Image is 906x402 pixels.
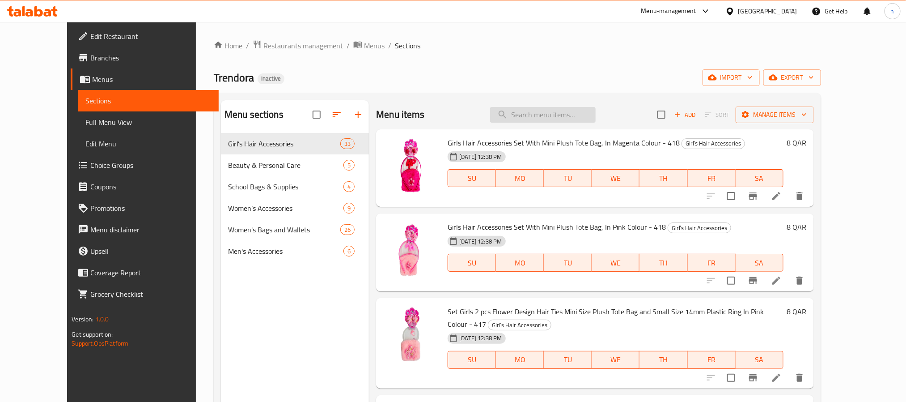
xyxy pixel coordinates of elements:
span: [DATE] 12:38 PM [456,334,505,342]
span: Upsell [90,246,211,257]
img: Girls Hair Accessories Set With Mini Plush Tote Bag, In Magenta Colour - 418 [383,137,440,194]
h2: Menu items [376,108,425,121]
button: Branch-specific-item [742,270,764,291]
div: Women’s Accessories9 [221,197,369,219]
button: delete [789,270,810,291]
button: TU [544,169,592,187]
span: Select section [652,105,671,124]
h6: 8 QAR [787,305,807,318]
span: Sections [85,95,211,106]
a: Edit Menu [78,133,218,154]
button: WE [592,254,639,272]
button: Add section [347,104,369,125]
button: Manage items [736,107,814,123]
span: import [710,72,753,83]
span: Girl’s Hair Accessories [668,223,731,233]
div: items [340,138,355,149]
span: SA [739,353,780,366]
a: Promotions [71,197,218,219]
button: TH [639,254,687,272]
span: WE [595,172,636,185]
span: Inactive [258,75,284,82]
div: Beauty & Personal Care5 [221,154,369,176]
nav: breadcrumb [214,40,821,51]
span: Girl’s Hair Accessories [228,138,340,149]
span: FR [691,257,732,269]
a: Upsell [71,240,218,262]
span: Get support on: [72,329,113,340]
span: [DATE] 12:38 PM [456,153,505,161]
a: Edit menu item [771,191,782,201]
button: import [703,69,760,86]
span: n [891,6,894,16]
button: SA [736,351,783,369]
span: Add [673,110,697,120]
button: SU [448,254,496,272]
span: Select all sections [307,105,326,124]
span: 33 [341,140,354,148]
a: Edit menu item [771,372,782,383]
span: Grocery Checklist [90,289,211,299]
span: SU [452,353,492,366]
span: MO [500,257,540,269]
div: Men's Accessories6 [221,240,369,262]
img: Set Girls 2 pcs Flower Design Hair Ties Mini Size Plush Tote Bag and Small Size 14mm Plastic Ring... [383,305,440,363]
span: School Bags & Supplies [228,181,343,192]
span: Men's Accessories [228,246,343,257]
span: FR [691,172,732,185]
span: Girls Hair Accessories Set With Mini Plush Tote Bag, In Pink Colour - 418 [448,220,666,234]
a: Edit Restaurant [71,26,218,47]
a: Menus [71,68,218,90]
span: Trendora [214,68,254,88]
span: Select to update [722,271,741,290]
span: Select to update [722,368,741,387]
button: WE [592,169,639,187]
span: Sort sections [326,104,347,125]
a: Coverage Report [71,262,218,283]
span: TU [547,172,588,185]
div: items [343,160,355,171]
a: Menus [353,40,385,51]
button: TU [544,254,592,272]
span: Women's Bags and Wallets [228,224,340,235]
button: Add [671,108,699,122]
span: Branches [90,52,211,63]
span: Full Menu View [85,117,211,128]
span: WE [595,353,636,366]
span: Menus [92,74,211,85]
span: Girl’s Hair Accessories [488,320,551,330]
span: Select to update [722,187,741,205]
span: WE [595,257,636,269]
button: delete [789,185,810,207]
button: export [763,69,821,86]
span: 9 [344,204,354,213]
span: TH [643,353,684,366]
div: [GEOGRAPHIC_DATA] [738,6,797,16]
h6: 8 QAR [787,221,807,233]
span: TH [643,172,684,185]
span: 5 [344,161,354,170]
span: MO [500,353,540,366]
span: SU [452,257,492,269]
a: Choice Groups [71,154,218,176]
button: TH [639,169,687,187]
button: Branch-specific-item [742,185,764,207]
span: Sections [395,40,420,51]
span: Restaurants management [263,40,343,51]
span: SA [739,172,780,185]
button: Branch-specific-item [742,367,764,389]
div: Girl’s Hair Accessories [668,222,731,233]
span: 1.0.0 [95,313,109,325]
button: FR [688,351,736,369]
button: SA [736,169,783,187]
span: Edit Menu [85,138,211,149]
span: Women’s Accessories [228,203,343,214]
span: SA [739,257,780,269]
span: Version: [72,313,93,325]
h2: Menu sections [224,108,284,121]
span: 26 [341,226,354,234]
